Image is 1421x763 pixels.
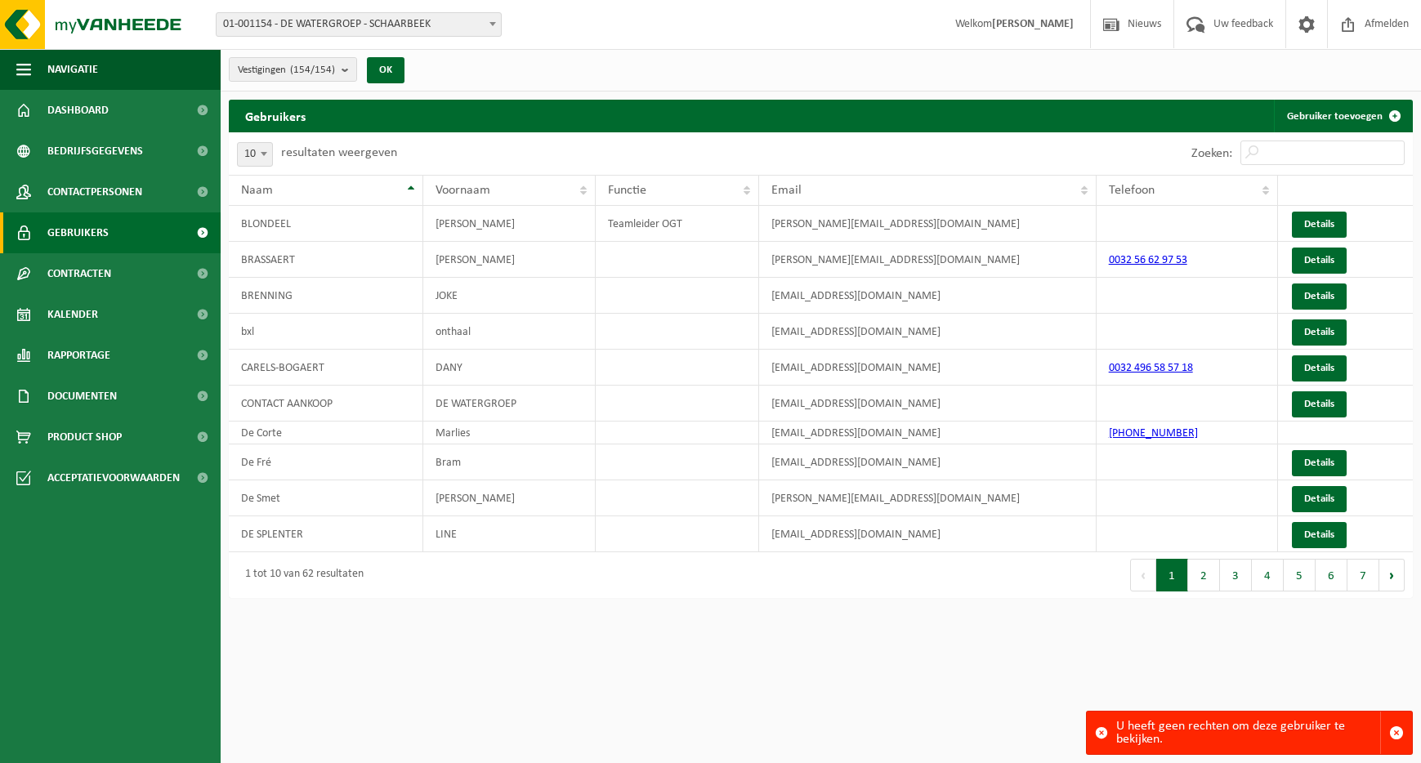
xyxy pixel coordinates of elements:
a: Details [1292,319,1347,346]
span: Documenten [47,376,117,417]
button: Next [1379,559,1405,591]
button: 7 [1347,559,1379,591]
a: Details [1292,212,1347,238]
td: BRENNING [229,278,423,314]
button: 5 [1284,559,1316,591]
span: Navigatie [47,49,98,90]
td: Bram [423,444,596,480]
td: [EMAIL_ADDRESS][DOMAIN_NAME] [759,422,1097,444]
span: Contracten [47,253,111,294]
span: 10 [237,142,273,167]
count: (154/154) [290,65,335,75]
span: Vestigingen [238,58,335,83]
span: 01-001154 - DE WATERGROEP - SCHAARBEEK [216,12,502,37]
a: 0032 56 62 97 53 [1109,254,1187,266]
button: 2 [1188,559,1220,591]
div: U heeft geen rechten om deze gebruiker te bekijken. [1116,712,1380,754]
span: Kalender [47,294,98,335]
td: CARELS-BOGAERT [229,350,423,386]
td: [EMAIL_ADDRESS][DOMAIN_NAME] [759,278,1097,314]
span: 01-001154 - DE WATERGROEP - SCHAARBEEK [217,13,501,36]
td: [EMAIL_ADDRESS][DOMAIN_NAME] [759,350,1097,386]
span: Contactpersonen [47,172,142,212]
td: [PERSON_NAME] [423,480,596,516]
label: Zoeken: [1191,147,1232,160]
td: CONTACT AANKOOP [229,386,423,422]
td: DE WATERGROEP [423,386,596,422]
td: DE SPLENTER [229,516,423,552]
td: JOKE [423,278,596,314]
a: Details [1292,391,1347,417]
strong: [PERSON_NAME] [992,18,1074,30]
span: Acceptatievoorwaarden [47,457,180,498]
span: Gebruikers [47,212,109,253]
button: OK [367,57,404,83]
span: Rapportage [47,335,110,376]
a: Details [1292,248,1347,274]
span: Functie [608,184,646,197]
td: De Smet [229,480,423,516]
td: [PERSON_NAME][EMAIL_ADDRESS][DOMAIN_NAME] [759,480,1097,516]
td: Teamleider OGT [596,206,759,242]
a: Gebruiker toevoegen [1274,100,1411,132]
td: De Corte [229,422,423,444]
td: [EMAIL_ADDRESS][DOMAIN_NAME] [759,314,1097,350]
td: [PERSON_NAME][EMAIL_ADDRESS][DOMAIN_NAME] [759,242,1097,278]
button: 3 [1220,559,1252,591]
span: Telefoon [1109,184,1155,197]
button: 6 [1316,559,1347,591]
span: Dashboard [47,90,109,131]
label: resultaten weergeven [281,146,397,159]
td: [EMAIL_ADDRESS][DOMAIN_NAME] [759,386,1097,422]
td: BRASSAERT [229,242,423,278]
a: [PHONE_NUMBER] [1109,427,1198,440]
td: LINE [423,516,596,552]
span: Bedrijfsgegevens [47,131,143,172]
td: [EMAIL_ADDRESS][DOMAIN_NAME] [759,444,1097,480]
td: [PERSON_NAME][EMAIL_ADDRESS][DOMAIN_NAME] [759,206,1097,242]
span: Voornaam [436,184,490,197]
td: BLONDEEL [229,206,423,242]
h2: Gebruikers [229,100,322,132]
button: Vestigingen(154/154) [229,57,357,82]
td: [EMAIL_ADDRESS][DOMAIN_NAME] [759,516,1097,552]
td: De Fré [229,444,423,480]
td: DANY [423,350,596,386]
td: [PERSON_NAME] [423,206,596,242]
a: Details [1292,450,1347,476]
a: 0032 496 58 57 18 [1109,362,1193,374]
span: Naam [241,184,273,197]
div: 1 tot 10 van 62 resultaten [237,560,364,590]
td: bxl [229,314,423,350]
td: Marlies [423,422,596,444]
button: 4 [1252,559,1284,591]
button: Previous [1130,559,1156,591]
a: Details [1292,486,1347,512]
span: Email [771,184,802,197]
a: Details [1292,283,1347,310]
a: Details [1292,355,1347,381]
td: onthaal [423,314,596,350]
span: 10 [238,143,272,166]
a: Details [1292,522,1347,548]
button: 1 [1156,559,1188,591]
span: Product Shop [47,417,122,457]
td: [PERSON_NAME] [423,242,596,278]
